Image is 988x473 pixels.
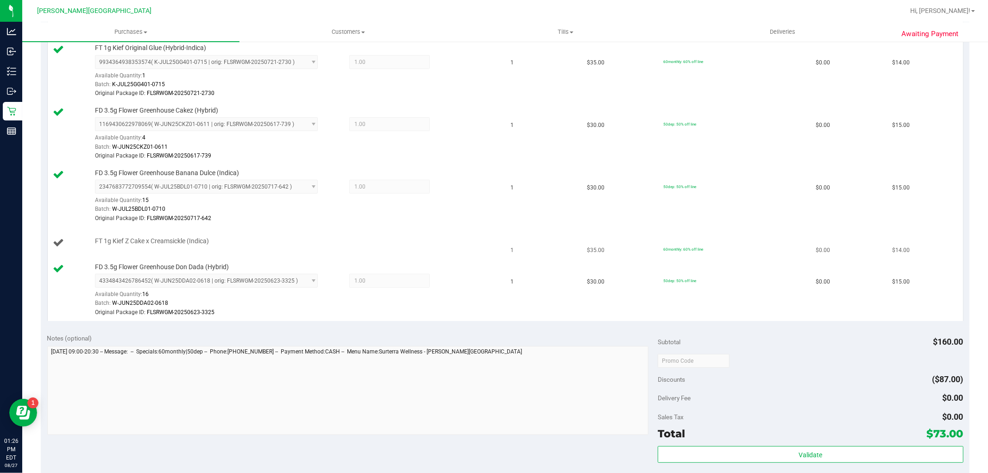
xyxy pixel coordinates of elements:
span: 4 [142,134,145,141]
a: Tills [457,22,674,42]
iframe: Resource center [9,399,37,427]
span: Awaiting Payment [901,29,958,39]
span: Batch: [95,81,111,88]
span: Delivery Fee [658,394,691,402]
span: $160.00 [933,337,963,347]
span: $15.00 [892,121,910,130]
span: FD 3.5g Flower Greenhouse Cakez (Hybrid) [95,106,218,115]
span: FLSRWGM-20250717-642 [147,215,211,221]
span: $0.00 [943,412,963,422]
span: Subtotal [658,338,680,346]
span: W-JUN25DDA02-0618 [112,300,168,306]
span: 1 [511,277,514,286]
p: 08/27 [4,462,18,469]
span: $0.00 [816,246,830,255]
span: 50dep: 50% off line [663,122,696,126]
div: Available Quantity: [95,131,329,149]
span: Batch: [95,144,111,150]
span: ($87.00) [932,374,963,384]
span: FD 3.5g Flower Greenhouse Don Dada (Hybrid) [95,263,229,271]
span: $30.00 [587,121,604,130]
span: Batch: [95,206,111,212]
inline-svg: Outbound [7,87,16,96]
span: FT 1g Kief Z Cake x Creamsickle (Indica) [95,237,209,246]
span: Total [658,427,685,440]
span: Original Package ID: [95,215,145,221]
span: 1 [511,246,514,255]
span: W-JUL25BDL01-0710 [112,206,165,212]
span: Validate [799,451,822,459]
span: 50dep: 50% off line [663,278,696,283]
span: Discounts [658,371,685,388]
span: Hi, [PERSON_NAME]! [910,7,970,14]
button: Validate [658,446,963,463]
span: $0.00 [816,58,830,67]
span: Original Package ID: [95,90,145,96]
span: 60monthly: 60% off line [663,247,703,252]
p: 01:26 PM EDT [4,437,18,462]
span: $15.00 [892,183,910,192]
span: $30.00 [587,277,604,286]
span: 15 [142,197,149,203]
span: 1 [142,72,145,79]
iframe: Resource center unread badge [27,397,38,409]
span: $14.00 [892,58,910,67]
inline-svg: Inbound [7,47,16,56]
span: K-JUL25GG401-0715 [112,81,165,88]
div: Available Quantity: [95,194,329,212]
span: $0.00 [816,121,830,130]
inline-svg: Reports [7,126,16,136]
span: Notes (optional) [47,334,92,342]
span: Tills [457,28,673,36]
span: Batch: [95,300,111,306]
a: Purchases [22,22,239,42]
input: Promo Code [658,354,730,368]
span: FT 1g Kief Original Glue (Hybrid-Indica) [95,44,206,52]
span: Original Package ID: [95,152,145,159]
span: $73.00 [927,427,963,440]
span: 60monthly: 60% off line [663,59,703,64]
inline-svg: Analytics [7,27,16,36]
span: $30.00 [587,183,604,192]
span: $0.00 [943,393,963,403]
inline-svg: Retail [7,107,16,116]
span: Original Package ID: [95,309,145,315]
span: 50dep: 50% off line [663,184,696,189]
a: Customers [239,22,457,42]
span: $15.00 [892,277,910,286]
span: $35.00 [587,246,604,255]
span: $0.00 [816,183,830,192]
span: Deliveries [757,28,808,36]
span: Customers [240,28,456,36]
span: Purchases [22,28,239,36]
span: $35.00 [587,58,604,67]
span: 16 [142,291,149,297]
span: FLSRWGM-20250617-739 [147,152,211,159]
a: Deliveries [674,22,891,42]
span: $0.00 [816,277,830,286]
inline-svg: Inventory [7,67,16,76]
span: W-JUN25CKZ01-0611 [112,144,168,150]
span: 1 [511,58,514,67]
span: 1 [511,183,514,192]
div: Available Quantity: [95,69,329,87]
span: FLSRWGM-20250721-2730 [147,90,214,96]
span: FLSRWGM-20250623-3325 [147,309,214,315]
span: 1 [511,121,514,130]
div: Available Quantity: [95,288,329,306]
span: [PERSON_NAME][GEOGRAPHIC_DATA] [38,7,152,15]
span: Sales Tax [658,413,684,421]
span: $14.00 [892,246,910,255]
span: FD 3.5g Flower Greenhouse Banana Dulce (Indica) [95,169,239,177]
